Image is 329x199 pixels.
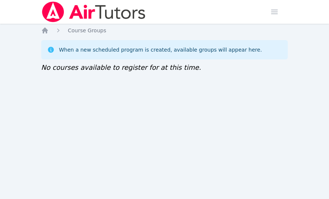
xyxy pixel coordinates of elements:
nav: Breadcrumb [41,27,288,34]
div: When a new scheduled program is created, available groups will appear here. [59,46,262,53]
img: Air Tutors [41,1,146,22]
span: No courses available to register for at this time. [41,63,201,71]
a: Course Groups [68,27,106,34]
span: Course Groups [68,27,106,33]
